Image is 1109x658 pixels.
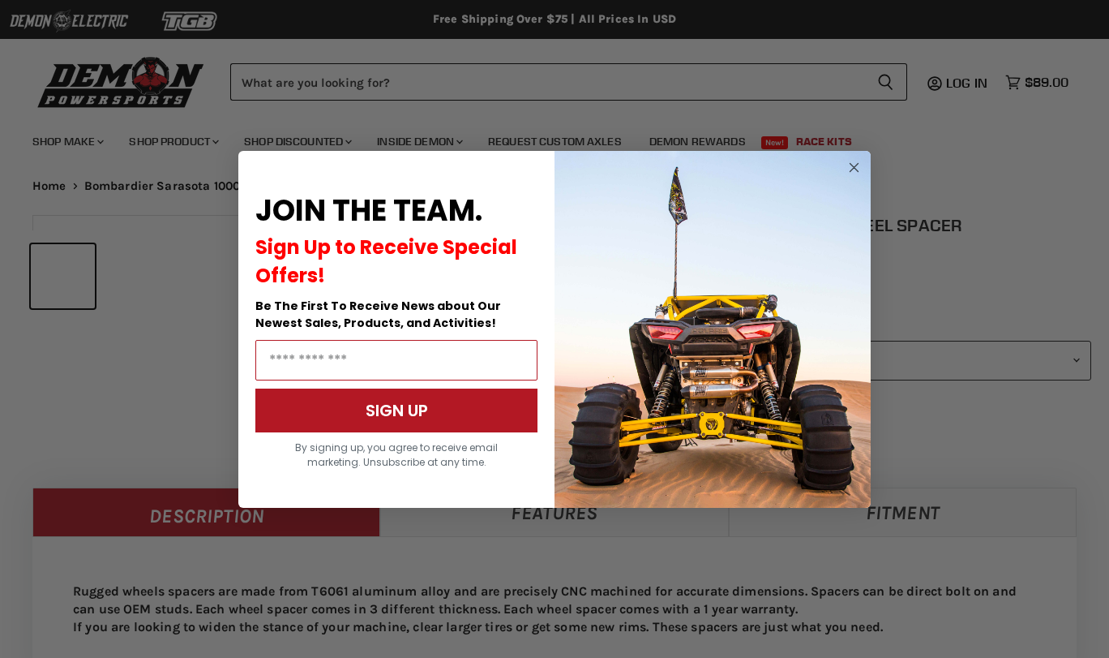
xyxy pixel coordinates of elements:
[255,234,517,289] span: Sign Up to Receive Special Offers!
[255,340,537,381] input: Email Address
[295,441,498,469] span: By signing up, you agree to receive email marketing. Unsubscribe at any time.
[554,151,871,508] img: a9095488-b6e7-41ba-879d-588abfab540b.jpeg
[255,190,482,231] span: JOIN THE TEAM.
[255,389,537,432] button: SIGN UP
[255,298,501,331] span: Be The First To Receive News about Our Newest Sales, Products, and Activities!
[844,157,864,178] button: Close dialog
